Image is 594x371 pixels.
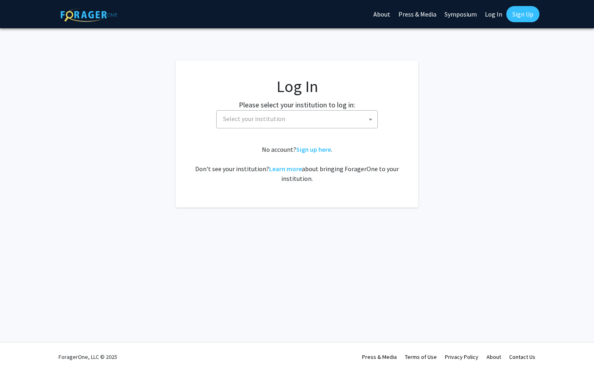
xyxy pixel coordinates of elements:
[362,353,397,361] a: Press & Media
[296,145,331,153] a: Sign up here
[220,111,377,127] span: Select your institution
[216,110,378,128] span: Select your institution
[239,99,355,110] label: Please select your institution to log in:
[223,115,285,123] span: Select your institution
[509,353,535,361] a: Contact Us
[59,343,117,371] div: ForagerOne, LLC © 2025
[506,6,539,22] a: Sign Up
[61,8,117,22] img: ForagerOne Logo
[445,353,478,361] a: Privacy Policy
[405,353,437,361] a: Terms of Use
[192,145,402,183] div: No account? . Don't see your institution? about bringing ForagerOne to your institution.
[487,353,501,361] a: About
[269,165,302,173] a: Learn more about bringing ForagerOne to your institution
[192,77,402,96] h1: Log In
